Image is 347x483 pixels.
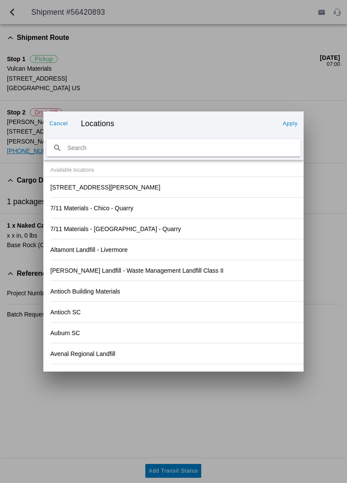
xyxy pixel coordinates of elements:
[279,117,301,131] ion-button: Apply
[43,219,304,239] ion-item: 7/11 Materials - [GEOGRAPHIC_DATA] - Quarry
[43,323,304,343] ion-item: Auburn SC
[43,343,304,364] ion-item: Avenal Regional Landfill
[46,117,72,131] ion-button: Cancel
[43,198,304,219] ion-item: 7/11 Materials - Chico - Quarry
[43,302,304,323] ion-item: Antioch SC
[43,239,304,260] ion-item: Altamont Landfill - Livermore
[43,364,304,385] ion-item: BAC - Hayward - Quarry
[43,260,304,281] ion-item: [PERSON_NAME] Landfill - Waste Management Landfill Class II
[43,163,304,177] ion-item-divider: Available locations
[43,281,304,302] ion-item: Antioch Building Materials
[46,139,301,157] input: search text
[43,177,304,198] ion-item: [STREET_ADDRESS][PERSON_NAME]
[72,119,278,128] ion-title: Locations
